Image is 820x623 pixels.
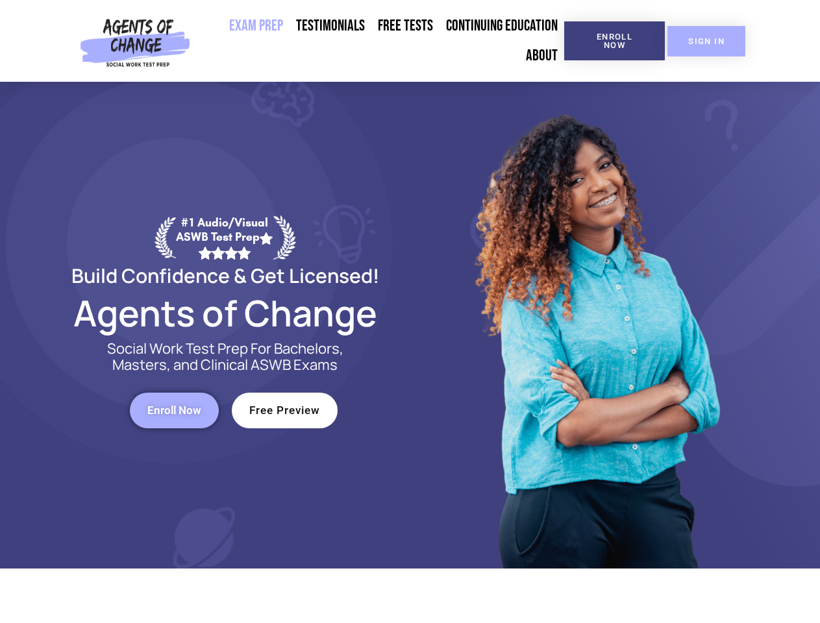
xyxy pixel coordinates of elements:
[440,11,564,41] a: Continuing Education
[92,341,358,373] p: Social Work Test Prep For Bachelors, Masters, and Clinical ASWB Exams
[147,405,201,416] span: Enroll Now
[232,393,338,428] a: Free Preview
[371,11,440,41] a: Free Tests
[667,26,745,56] a: SIGN IN
[40,266,410,285] h2: Build Confidence & Get Licensed!
[519,41,564,71] a: About
[195,11,564,71] nav: Menu
[223,11,290,41] a: Exam Prep
[249,405,320,416] span: Free Preview
[290,11,371,41] a: Testimonials
[688,37,725,45] span: SIGN IN
[564,21,665,60] a: Enroll Now
[40,298,410,328] h2: Agents of Change
[585,32,644,49] span: Enroll Now
[130,393,219,428] a: Enroll Now
[466,82,725,568] img: Website Image 1 (1)
[176,215,273,259] div: #1 Audio/Visual ASWB Test Prep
